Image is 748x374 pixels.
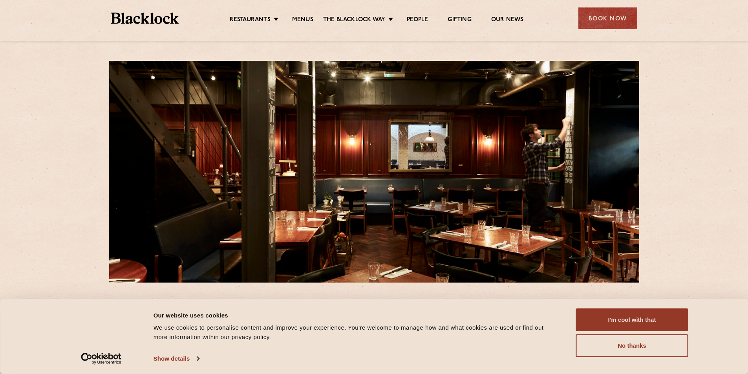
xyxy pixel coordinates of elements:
a: Our News [491,16,524,25]
a: Show details [154,353,199,365]
button: I'm cool with that [576,308,688,331]
a: Restaurants [230,16,271,25]
div: We use cookies to personalise content and improve your experience. You're welcome to manage how a... [154,323,558,342]
div: Our website uses cookies [154,310,558,320]
button: No thanks [576,334,688,357]
a: The Blacklock Way [323,16,385,25]
a: Menus [292,16,313,25]
img: BL_Textured_Logo-footer-cropped.svg [111,13,179,24]
a: Gifting [448,16,471,25]
a: Usercentrics Cookiebot - opens in a new window [67,353,135,365]
a: People [407,16,428,25]
div: Book Now [578,7,637,29]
